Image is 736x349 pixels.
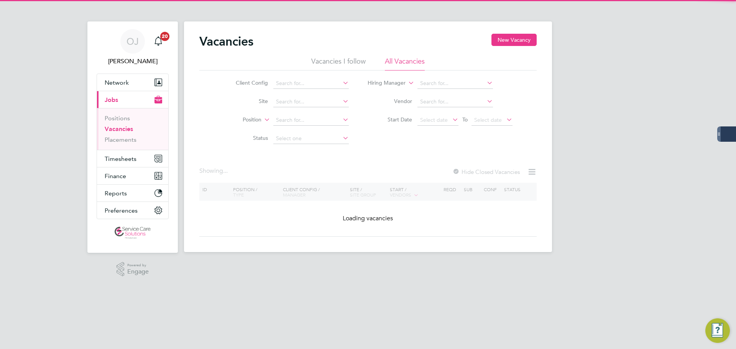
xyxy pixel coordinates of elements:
[199,167,229,175] div: Showing
[105,172,126,180] span: Finance
[160,32,169,41] span: 20
[273,78,349,89] input: Search for...
[223,167,228,175] span: ...
[452,168,520,175] label: Hide Closed Vacancies
[97,185,168,202] button: Reports
[705,318,730,343] button: Engage Resource Center
[224,98,268,105] label: Site
[87,21,178,253] nav: Main navigation
[105,125,133,133] a: Vacancies
[97,167,168,184] button: Finance
[199,34,253,49] h2: Vacancies
[105,190,127,197] span: Reports
[151,29,166,54] a: 20
[97,57,169,66] span: Oliver Jefferson
[105,96,118,103] span: Jobs
[491,34,537,46] button: New Vacancy
[97,150,168,167] button: Timesheets
[97,202,168,219] button: Preferences
[224,134,268,141] label: Status
[105,115,130,122] a: Positions
[97,108,168,150] div: Jobs
[273,97,349,107] input: Search for...
[115,227,151,239] img: servicecare-logo-retina.png
[460,115,470,125] span: To
[224,79,268,86] label: Client Config
[127,36,139,46] span: OJ
[97,227,169,239] a: Go to home page
[385,57,425,70] li: All Vacancies
[273,115,349,126] input: Search for...
[105,136,136,143] a: Placements
[311,57,366,70] li: Vacancies I follow
[368,98,412,105] label: Vendor
[417,78,493,89] input: Search for...
[97,29,169,66] a: OJ[PERSON_NAME]
[368,116,412,123] label: Start Date
[105,79,129,86] span: Network
[217,116,261,124] label: Position
[105,155,136,162] span: Timesheets
[127,262,149,269] span: Powered by
[361,79,406,87] label: Hiring Manager
[420,116,448,123] span: Select date
[97,91,168,108] button: Jobs
[273,133,349,144] input: Select one
[105,207,138,214] span: Preferences
[474,116,502,123] span: Select date
[117,262,149,277] a: Powered byEngage
[417,97,493,107] input: Search for...
[127,269,149,275] span: Engage
[97,74,168,91] button: Network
